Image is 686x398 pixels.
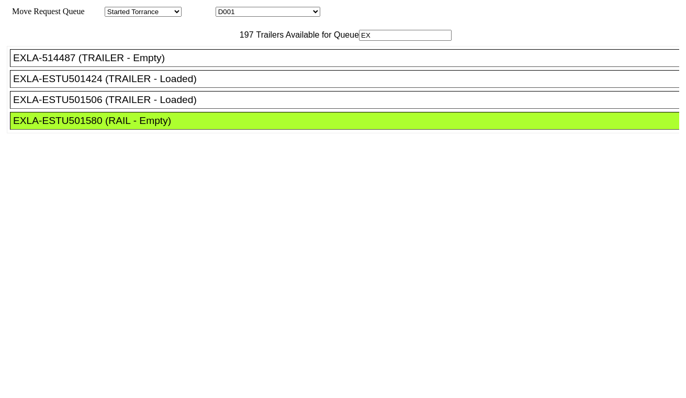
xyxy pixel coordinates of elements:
[254,30,359,39] span: Trailers Available for Queue
[359,30,452,41] input: Filter Available Trailers
[13,115,685,127] div: EXLA-ESTU501580 (RAIL - Empty)
[184,7,213,16] span: Location
[13,52,685,64] div: EXLA-514487 (TRAILER - Empty)
[86,7,103,16] span: Area
[13,73,685,85] div: EXLA-ESTU501424 (TRAILER - Loaded)
[234,30,254,39] span: 197
[7,7,85,16] span: Move Request Queue
[13,94,685,106] div: EXLA-ESTU501506 (TRAILER - Loaded)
